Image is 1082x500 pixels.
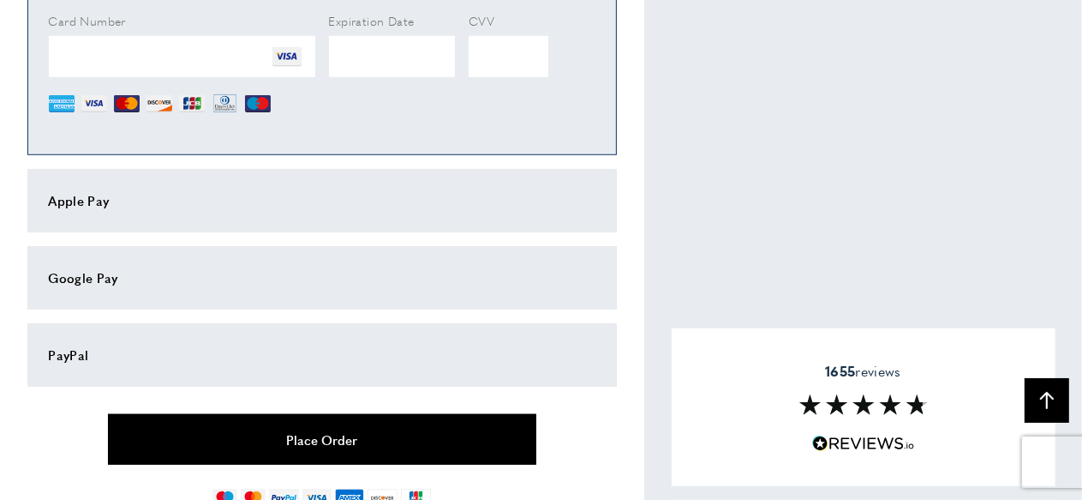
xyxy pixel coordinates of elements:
span: CVV [469,12,494,29]
div: PayPal [49,345,595,365]
iframe: Secure Credit Card Frame - Credit Card Number [49,36,315,77]
span: Expiration Date [329,12,415,29]
img: MC.png [114,91,140,117]
div: Google Pay [49,268,595,288]
div: Apple Pay [49,190,595,211]
img: JCB.png [179,91,205,117]
iframe: Secure Credit Card Frame - Expiration Date [329,36,456,77]
img: DN.png [212,91,239,117]
img: MI.png [245,91,271,117]
img: VI.png [81,91,107,117]
button: Place Order [108,414,536,465]
img: Reviews.io 5 stars [812,436,915,452]
iframe: Secure Credit Card Frame - CVV [469,36,548,77]
img: VI.png [272,43,302,72]
img: AE.png [49,91,75,117]
img: Reviews section [799,395,928,415]
img: DI.png [146,91,172,117]
span: reviews [825,363,900,380]
span: Card Number [49,12,126,29]
strong: 1655 [825,361,855,381]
